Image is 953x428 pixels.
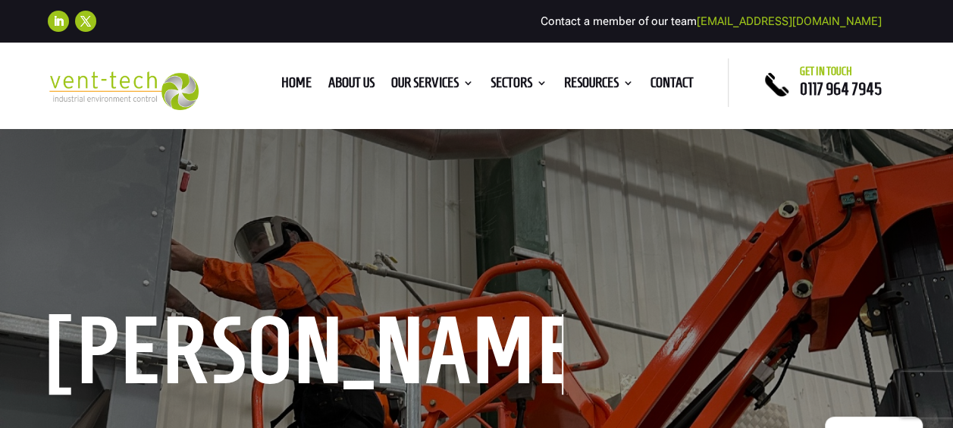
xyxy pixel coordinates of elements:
a: Contact [650,77,694,94]
a: Home [281,77,312,94]
h1: [PERSON_NAME] [48,314,563,395]
a: 0117 964 7945 [800,80,882,98]
a: Sectors [491,77,547,94]
a: Resources [564,77,634,94]
a: Follow on X [75,11,96,32]
a: About us [328,77,375,94]
span: Contact a member of our team [541,14,882,28]
a: Follow on LinkedIn [48,11,69,32]
a: Our Services [391,77,474,94]
img: 2023-09-27T08_35_16.549ZVENT-TECH---Clear-background [48,71,199,110]
span: Get in touch [800,65,852,77]
a: [EMAIL_ADDRESS][DOMAIN_NAME] [697,14,882,28]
